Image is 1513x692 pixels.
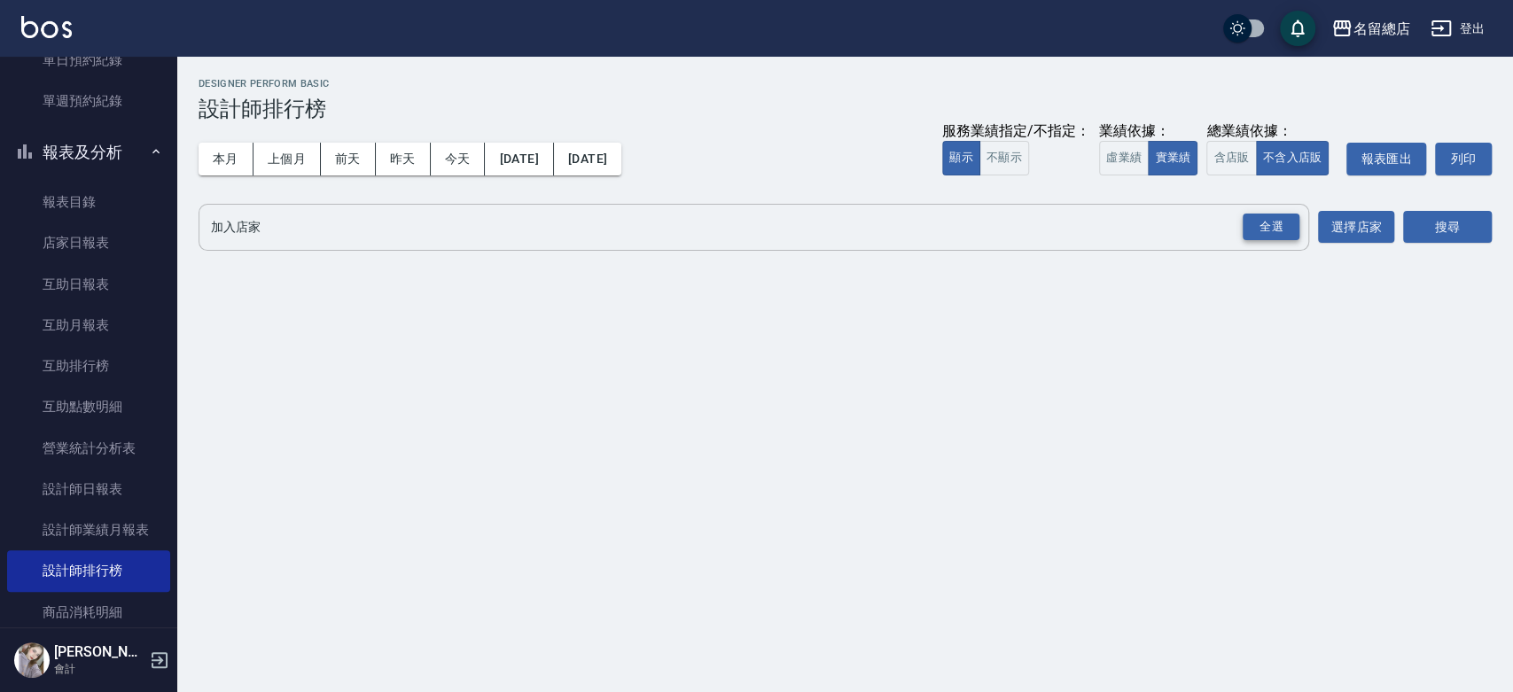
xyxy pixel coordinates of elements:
[7,40,170,81] a: 單日預約紀錄
[7,222,170,263] a: 店家日報表
[1353,18,1409,40] div: 名留總店
[7,81,170,121] a: 單週預約紀錄
[7,469,170,509] a: 設計師日報表
[7,264,170,305] a: 互助日報表
[21,16,72,38] img: Logo
[1239,210,1303,245] button: Open
[199,143,253,175] button: 本月
[1423,12,1492,45] button: 登出
[7,428,170,469] a: 營業統計分析表
[7,182,170,222] a: 報表目錄
[376,143,431,175] button: 昨天
[7,550,170,591] a: 設計師排行榜
[7,509,170,550] a: 設計師業績月報表
[1324,11,1416,47] button: 名留總店
[253,143,321,175] button: 上個月
[1148,141,1197,175] button: 實業績
[1099,141,1149,175] button: 虛業績
[7,129,170,175] button: 報表及分析
[7,346,170,386] a: 互助排行榜
[7,592,170,633] a: 商品消耗明細
[942,141,980,175] button: 顯示
[1256,141,1330,175] button: 不含入店販
[199,78,1492,89] h2: Designer Perform Basic
[554,143,621,175] button: [DATE]
[1206,122,1338,141] div: 總業績依據：
[14,642,50,678] img: Person
[54,661,144,677] p: 會計
[1435,143,1492,175] button: 列印
[485,143,553,175] button: [DATE]
[207,212,1275,243] input: 店家名稱
[942,122,1090,141] div: 服務業績指定/不指定：
[1318,211,1394,244] button: 選擇店家
[321,143,376,175] button: 前天
[431,143,486,175] button: 今天
[1206,141,1256,175] button: 含店販
[1280,11,1315,46] button: save
[1099,122,1197,141] div: 業績依據：
[1346,143,1426,175] button: 報表匯出
[1243,214,1299,241] div: 全選
[7,386,170,427] a: 互助點數明細
[1403,211,1492,244] button: 搜尋
[199,97,1492,121] h3: 設計師排行榜
[979,141,1029,175] button: 不顯示
[54,643,144,661] h5: [PERSON_NAME]
[7,305,170,346] a: 互助月報表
